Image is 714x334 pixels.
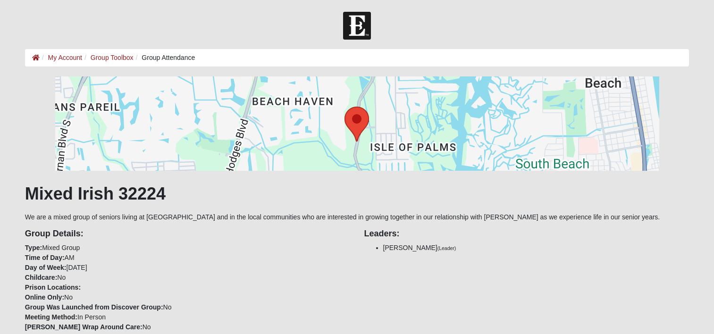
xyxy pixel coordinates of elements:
img: Church of Eleven22 Logo [343,12,371,40]
h1: Mixed Irish 32224 [25,184,689,204]
strong: Type: [25,244,42,251]
h4: Group Details: [25,229,350,239]
li: Group Attendance [134,53,195,63]
a: Web cache enabled [209,321,214,331]
h4: Leaders: [364,229,689,239]
a: Page Load Time: 2.91s [9,324,67,330]
span: HTML Size: 188 KB [146,323,202,331]
a: My Account [48,54,82,61]
strong: Prison Locations: [25,284,81,291]
strong: Meeting Method: [25,313,77,321]
span: ViewState Size: 52 KB [77,323,139,331]
strong: Day of Week: [25,264,67,271]
small: (Leader) [437,245,456,251]
strong: Online Only: [25,293,64,301]
a: Group Toolbox [91,54,134,61]
a: Page Properties (Alt+P) [691,317,708,331]
strong: Childcare: [25,274,57,281]
strong: Group Was Launched from Discover Group: [25,303,163,311]
li: [PERSON_NAME] [383,243,689,253]
strong: Time of Day: [25,254,65,261]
